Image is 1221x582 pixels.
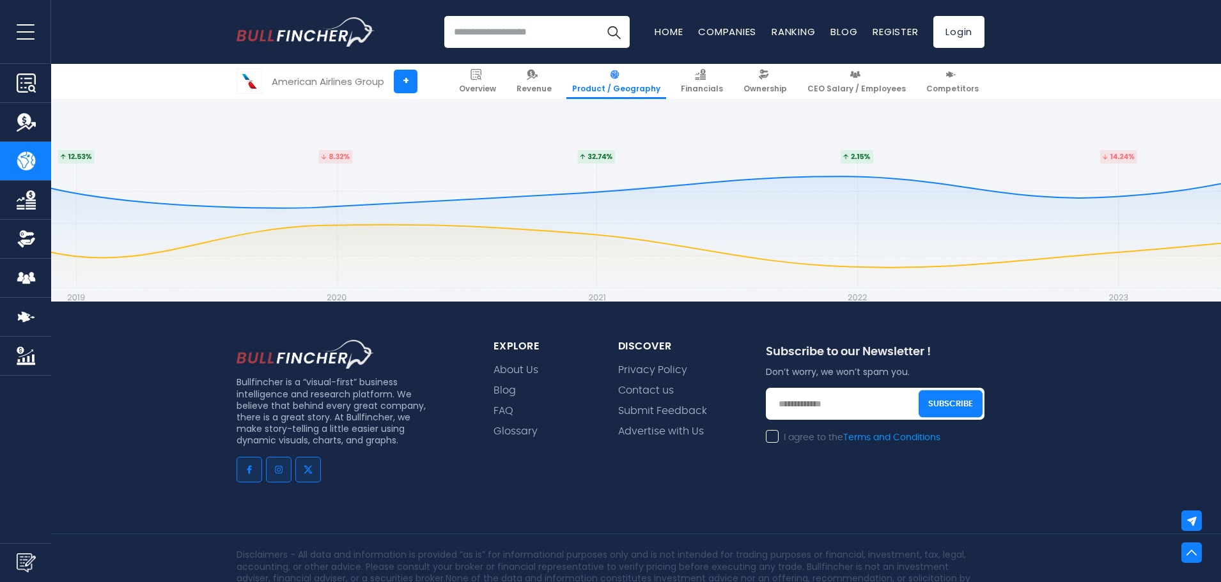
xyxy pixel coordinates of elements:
[698,25,756,38] a: Companies
[738,64,793,99] a: Ownership
[843,433,940,442] a: Terms and Conditions
[453,64,502,99] a: Overview
[494,385,516,397] a: Blog
[237,376,431,446] p: Bullfincher is a “visual-first” business intelligence and research platform. We believe that behi...
[675,64,729,99] a: Financials
[598,16,630,48] button: Search
[394,70,417,93] a: +
[618,385,674,397] a: Contact us
[618,405,707,417] a: Submit Feedback
[494,405,513,417] a: FAQ
[926,84,979,94] span: Competitors
[743,84,787,94] span: Ownership
[494,364,538,376] a: About Us
[272,74,384,89] div: American Airlines Group
[919,390,983,418] button: Subscribe
[766,366,984,378] p: Don’t worry, we won’t spam you.
[766,345,984,366] div: Subscribe to our Newsletter !
[511,64,557,99] a: Revenue
[618,425,704,438] a: Advertise with Us
[618,364,687,376] a: Privacy Policy
[459,84,496,94] span: Overview
[237,17,374,47] a: Go to homepage
[237,340,374,369] img: footer logo
[494,425,538,438] a: Glossary
[517,84,552,94] span: Revenue
[572,84,660,94] span: Product / Geography
[921,64,984,99] a: Competitors
[237,17,375,47] img: Bullfincher logo
[802,64,912,99] a: CEO Salary / Employees
[772,25,815,38] a: Ranking
[766,452,960,502] iframe: reCAPTCHA
[295,457,321,482] a: Go to twitter
[655,25,683,38] a: Home
[494,340,587,353] div: explore
[807,84,906,94] span: CEO Salary / Employees
[681,84,723,94] span: Financials
[17,229,36,249] img: Ownership
[618,340,735,353] div: Discover
[873,25,918,38] a: Register
[266,457,292,482] a: Go to instagram
[933,16,984,48] a: Login
[237,69,261,93] img: AAL logo
[766,432,940,443] label: I agree to the
[830,25,857,38] a: Blog
[237,457,262,482] a: Go to facebook
[566,64,666,99] a: Product / Geography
